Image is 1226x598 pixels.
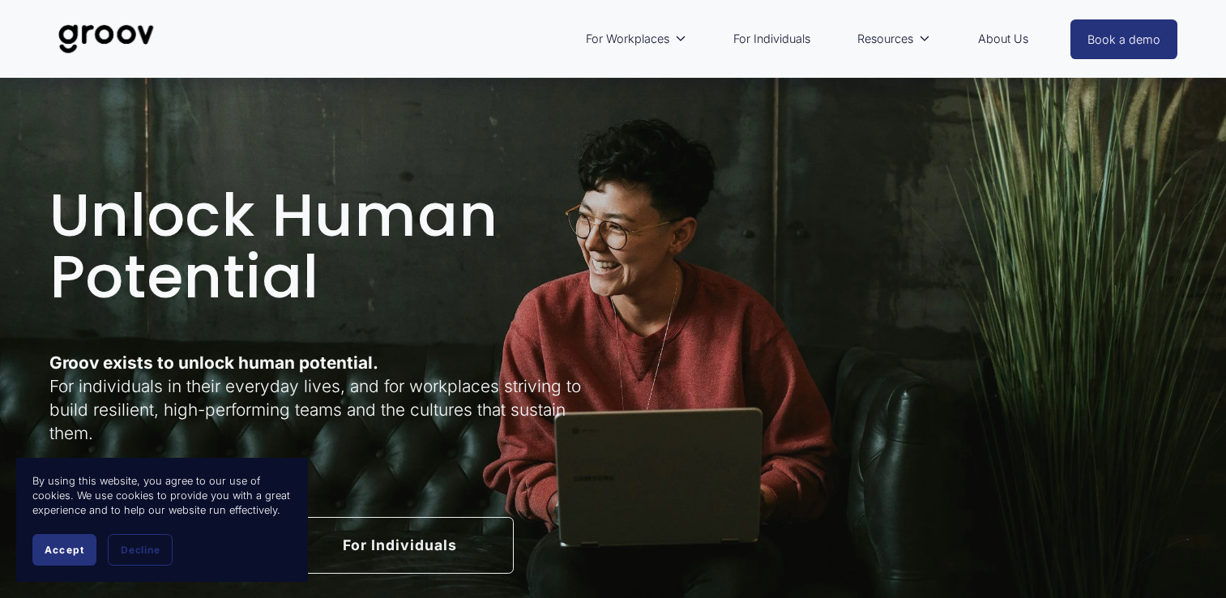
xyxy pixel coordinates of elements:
[586,28,669,49] span: For Workplaces
[45,544,84,556] span: Accept
[578,20,695,58] a: folder dropdown
[49,185,609,307] h1: Unlock Human Potential
[32,534,96,566] button: Accept
[849,20,939,58] a: folder dropdown
[49,352,378,373] strong: Groov exists to unlock human potential.
[32,474,292,518] p: By using this website, you agree to our use of cookies. We use cookies to provide you with a grea...
[725,20,818,58] a: For Individuals
[108,534,173,566] button: Decline
[16,458,308,582] section: Cookie banner
[49,351,609,446] p: For individuals in their everyday lives, and for workplaces striving to build resilient, high-per...
[1070,19,1177,59] a: Book a demo
[49,12,164,66] img: Groov | Unlock Human Potential at Work and in Life
[286,517,514,575] a: For Individuals
[121,544,160,556] span: Decline
[970,20,1036,58] a: About Us
[857,28,913,49] span: Resources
